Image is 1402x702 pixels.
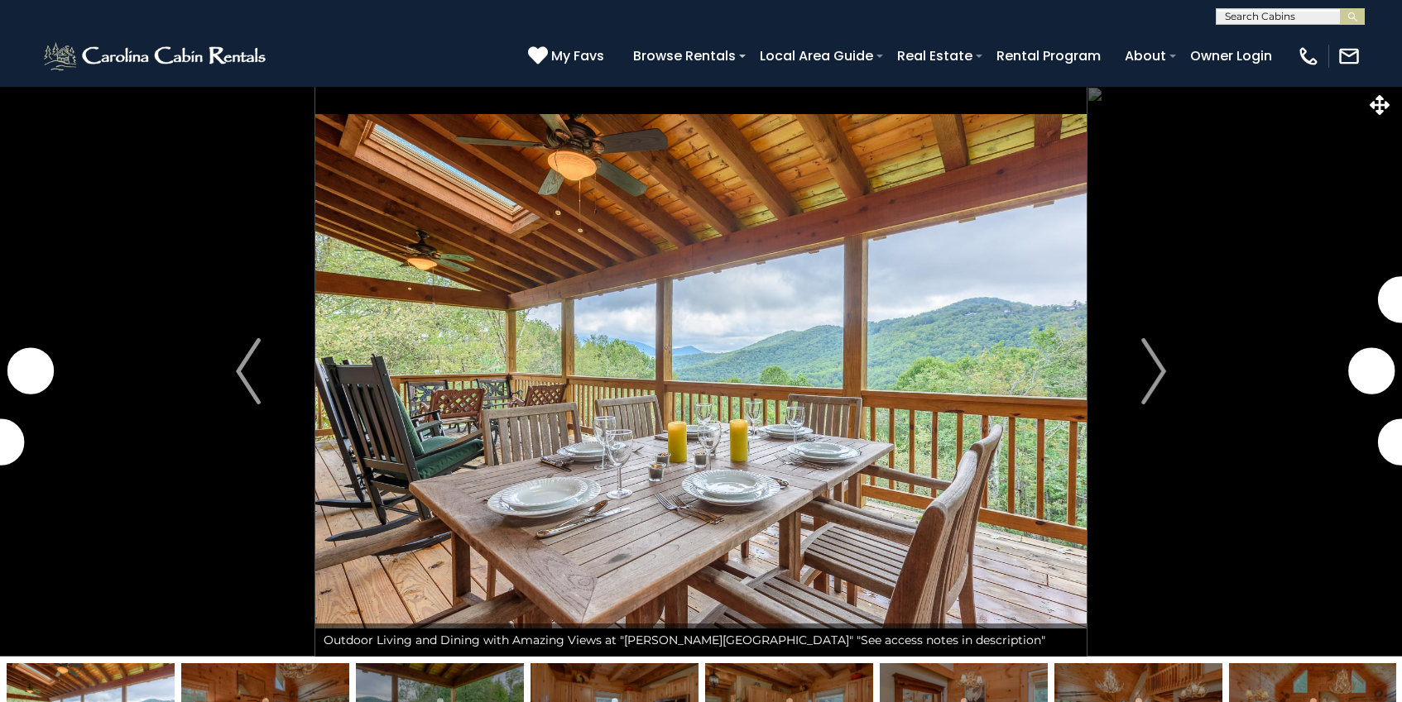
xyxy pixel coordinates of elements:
[528,45,608,67] a: My Favs
[1116,41,1174,70] a: About
[625,41,744,70] a: Browse Rentals
[1182,41,1280,70] a: Owner Login
[889,41,981,70] a: Real Estate
[181,86,315,657] button: Previous
[1141,338,1166,404] img: arrow
[1297,45,1320,68] img: phone-regular-white.png
[988,41,1109,70] a: Rental Program
[1337,45,1361,68] img: mail-regular-white.png
[1087,86,1221,657] button: Next
[315,623,1087,657] div: Outdoor Living and Dining with Amazing Views at "[PERSON_NAME][GEOGRAPHIC_DATA]" "See access note...
[236,338,261,404] img: arrow
[751,41,881,70] a: Local Area Guide
[551,45,604,66] span: My Favs
[41,40,271,73] img: White-1-2.png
